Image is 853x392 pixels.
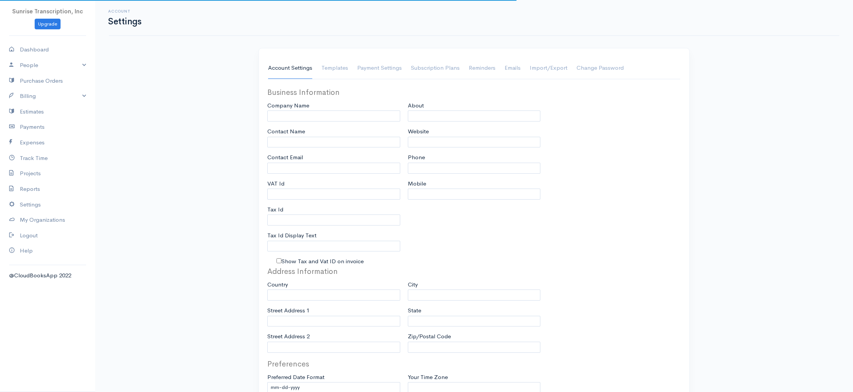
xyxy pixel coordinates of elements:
a: Import/Export [530,58,567,79]
label: Company Name [267,101,309,110]
legend: Business Information [267,87,400,98]
label: VAT Id [267,179,284,188]
label: Contact Email [267,153,303,162]
a: Payment Settings [357,58,402,79]
span: Sunrise Transcription, Inc [12,8,83,15]
a: Account Settings [268,58,312,79]
label: Website [408,127,429,136]
label: Contact Name [267,127,305,136]
label: Show Tax and Vat ID on invoice [281,257,364,266]
label: Your Time Zone [408,373,448,382]
label: Street Address 1 [267,306,310,315]
legend: Preferences [267,358,400,370]
label: Country [267,280,288,289]
label: Zip/Postal Code [408,332,451,341]
h6: Account [108,9,141,13]
label: About [408,101,424,110]
label: Street Address 2 [267,332,310,341]
label: Preferred Date Format [267,373,324,382]
a: Reminders [469,58,495,79]
div: @CloudBooksApp 2022 [9,271,86,280]
label: Tax Id Display Text [267,231,316,240]
a: Upgrade [35,19,61,30]
label: Phone [408,153,425,162]
a: Templates [321,58,348,79]
h1: Settings [108,17,141,26]
label: Mobile [408,179,426,188]
a: Emails [505,58,521,79]
label: State [408,306,421,315]
label: City [408,280,418,289]
label: Tax Id [267,205,283,214]
a: Change Password [577,58,624,79]
legend: Address Information [267,266,400,277]
a: Subscription Plans [411,58,460,79]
